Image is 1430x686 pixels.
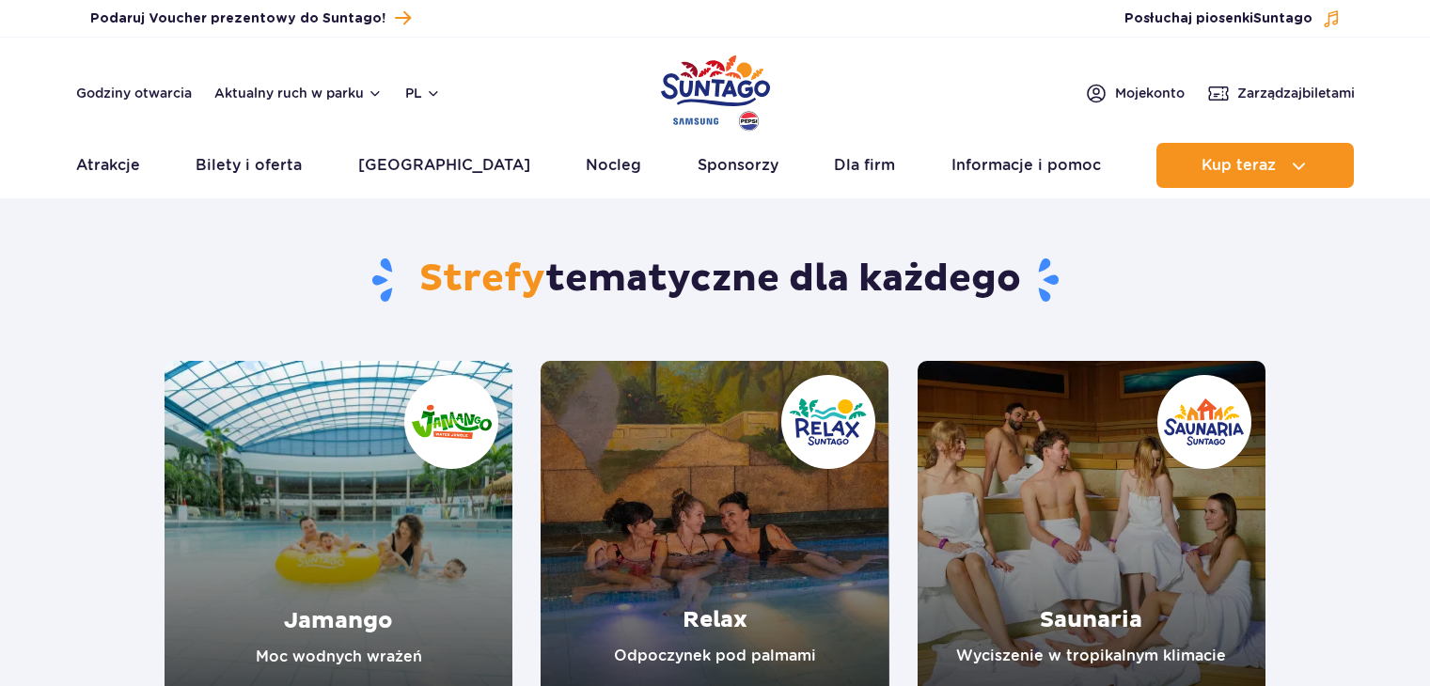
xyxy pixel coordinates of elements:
span: Moje konto [1115,84,1185,102]
span: Suntago [1253,12,1312,25]
a: [GEOGRAPHIC_DATA] [358,143,530,188]
span: Zarządzaj biletami [1237,84,1355,102]
a: Godziny otwarcia [76,84,192,102]
span: Posłuchaj piosenki [1124,9,1312,28]
a: Zarządzajbiletami [1207,82,1355,104]
a: Dla firm [834,143,895,188]
h1: tematyczne dla każdego [165,256,1265,304]
a: Nocleg [586,143,641,188]
button: pl [405,84,441,102]
a: Park of Poland [661,47,770,133]
a: Podaruj Voucher prezentowy do Suntago! [90,6,411,31]
a: Sponsorzy [698,143,778,188]
button: Aktualny ruch w parku [214,86,383,101]
span: Strefy [419,256,545,303]
a: Mojekonto [1085,82,1185,104]
a: Atrakcje [76,143,140,188]
a: Informacje i pomoc [951,143,1101,188]
span: Podaruj Voucher prezentowy do Suntago! [90,9,385,28]
span: Kup teraz [1202,157,1276,174]
button: Posłuchaj piosenkiSuntago [1124,9,1341,28]
a: Bilety i oferta [196,143,302,188]
button: Kup teraz [1156,143,1354,188]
